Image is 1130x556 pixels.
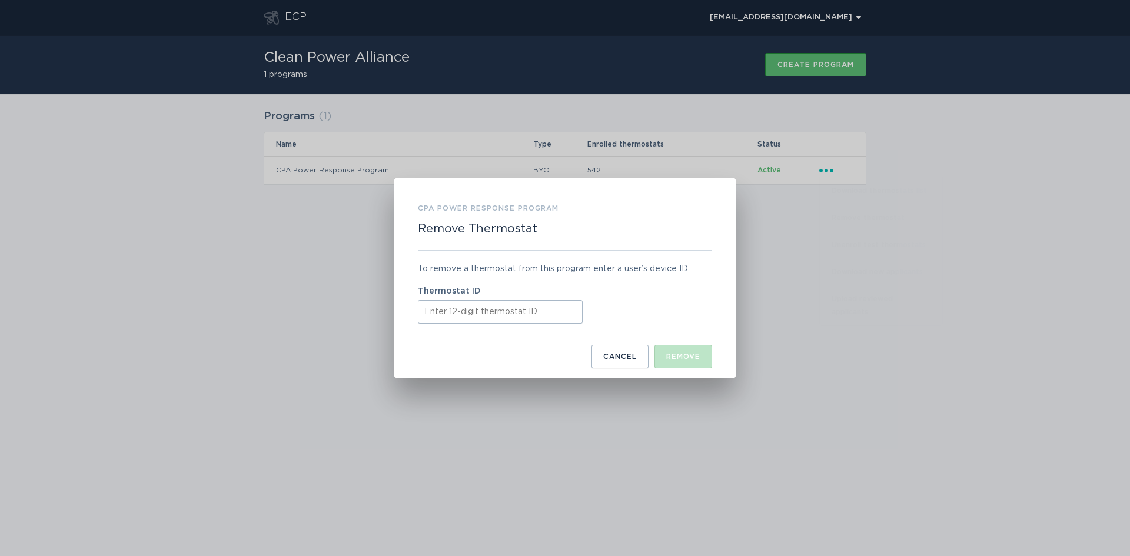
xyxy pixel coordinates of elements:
[418,287,712,295] label: Thermostat ID
[666,353,700,360] div: Remove
[654,345,712,368] button: Remove
[394,178,736,378] div: Remove Thermostat
[591,345,649,368] button: Cancel
[418,202,559,215] h3: CPA Power Response Program
[418,300,583,324] input: Thermostat ID
[418,222,537,236] h2: Remove Thermostat
[418,262,712,275] div: To remove a thermostat from this program enter a user’s device ID.
[603,353,637,360] div: Cancel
